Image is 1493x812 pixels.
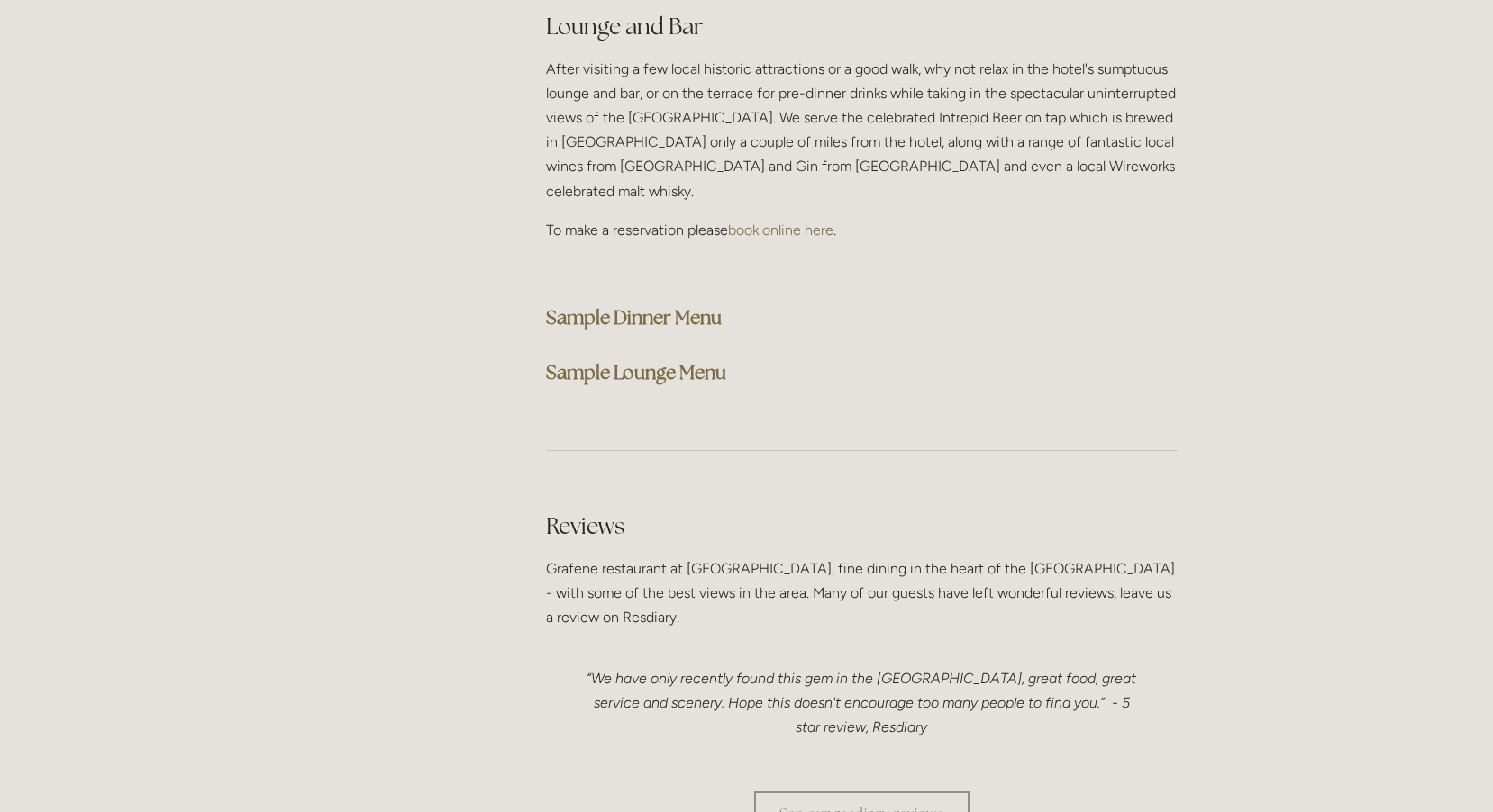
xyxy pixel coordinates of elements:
a: Sample Lounge Menu [546,360,726,384]
p: “We have only recently found this gem in the [GEOGRAPHIC_DATA], great food, great service and sce... [582,666,1142,740]
p: After visiting a few local historic attractions or a good walk, why not relax in the hotel's sump... [546,57,1178,203]
p: Grafene restaurant at [GEOGRAPHIC_DATA], fine dining in the heart of the [GEOGRAPHIC_DATA] - with... [546,556,1178,630]
a: Sample Dinner Menu [546,305,722,329]
a: book online here [728,221,833,239]
h2: Lounge and Bar [546,11,1178,42]
h2: Reviews [546,510,1178,542]
p: To make a reservation please . [546,218,1178,242]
